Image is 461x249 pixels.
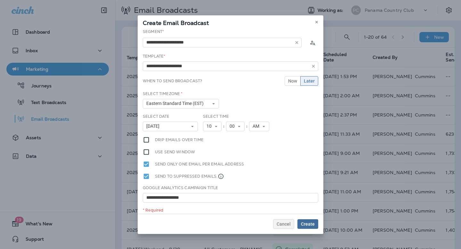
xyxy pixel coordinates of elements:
[155,161,244,168] label: Send only one email per email address
[155,136,204,143] label: Drip emails over time
[277,222,291,226] span: Cancel
[155,149,195,156] label: Use send window
[203,114,229,119] label: Select Time
[300,76,318,86] button: Later
[143,185,218,190] label: Google Analytics Campaign Title
[143,91,182,96] label: Select Timezone
[226,122,245,131] button: 00
[307,37,318,48] button: Calculate the estimated number of emails to be sent based on selected segment. (This could take a...
[143,114,170,119] label: Select Date
[155,173,224,180] label: Send to suppressed emails.
[138,15,323,29] div: Create Email Broadcast
[222,122,226,131] div: :
[288,79,297,83] span: Now
[230,124,237,129] span: 00
[146,124,162,129] span: [DATE]
[249,122,269,131] button: AM
[143,54,165,59] label: Template
[301,222,315,226] span: Create
[143,122,198,131] button: [DATE]
[143,78,202,84] label: When to send broadcast?
[245,122,249,131] div: :
[273,219,294,229] button: Cancel
[203,122,222,131] button: 10
[143,208,318,213] div: * Required
[253,124,262,129] span: AM
[146,101,206,106] span: Eastern Standard Time (EST)
[304,79,315,83] span: Later
[285,76,301,86] button: Now
[206,124,214,129] span: 10
[143,99,219,108] button: Eastern Standard Time (EST)
[143,29,164,34] label: Segment
[297,219,318,229] button: Create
